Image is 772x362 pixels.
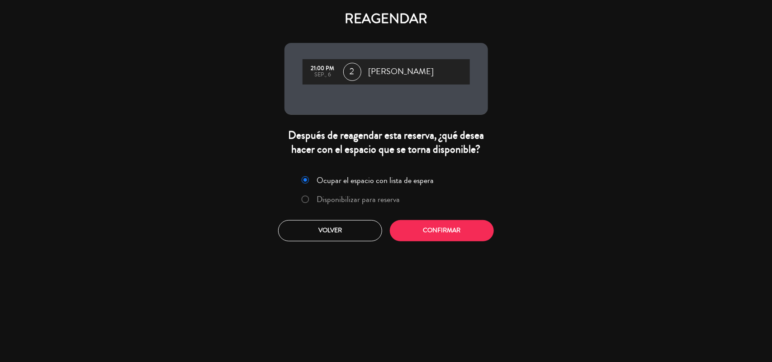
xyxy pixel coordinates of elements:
span: 2 [343,63,361,81]
h4: REAGENDAR [284,11,488,27]
label: Ocupar el espacio con lista de espera [317,176,434,184]
div: 21:00 PM [307,66,339,72]
span: [PERSON_NAME] [369,65,434,79]
div: sep., 6 [307,72,339,78]
div: Después de reagendar esta reserva, ¿qué desea hacer con el espacio que se torna disponible? [284,128,488,156]
button: Confirmar [390,220,494,241]
button: Volver [278,220,382,241]
label: Disponibilizar para reserva [317,195,400,203]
